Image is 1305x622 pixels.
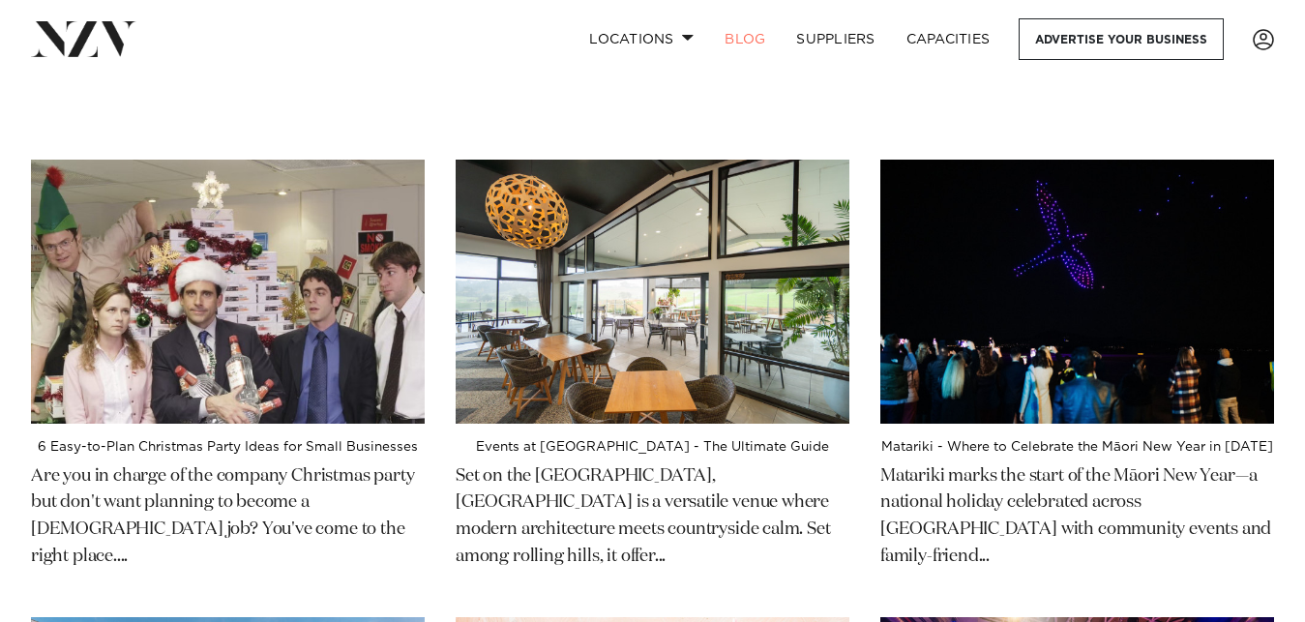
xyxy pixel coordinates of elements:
a: Advertise your business [1019,18,1224,60]
img: Matariki - Where to Celebrate the Māori New Year in 2025 [880,160,1274,424]
h4: 6 Easy-to-Plan Christmas Party Ideas for Small Businesses [31,439,425,455]
p: Set on the [GEOGRAPHIC_DATA], [GEOGRAPHIC_DATA] is a versatile venue where modern architecture me... [456,456,849,572]
img: 6 Easy-to-Plan Christmas Party Ideas for Small Businesses [31,160,425,424]
h4: Matariki - Where to Celebrate the Māori New Year in [DATE] [880,439,1274,455]
a: SUPPLIERS [781,18,890,60]
img: nzv-logo.png [31,21,136,56]
h4: Events at [GEOGRAPHIC_DATA] - The Ultimate Guide [456,439,849,455]
a: Events at Wainui Golf Club - The Ultimate Guide Events at [GEOGRAPHIC_DATA] - The Ultimate Guide ... [456,160,849,594]
a: BLOG [709,18,781,60]
p: Matariki marks the start of the Māori New Year—a national holiday celebrated across [GEOGRAPHIC_D... [880,456,1274,572]
a: Capacities [891,18,1006,60]
a: Matariki - Where to Celebrate the Māori New Year in 2025 Matariki - Where to Celebrate the Māori ... [880,160,1274,594]
p: Are you in charge of the company Christmas party but don't want planning to become a [DEMOGRAPHIC... [31,456,425,572]
a: 6 Easy-to-Plan Christmas Party Ideas for Small Businesses 6 Easy-to-Plan Christmas Party Ideas fo... [31,160,425,594]
img: Events at Wainui Golf Club - The Ultimate Guide [456,160,849,424]
a: Locations [574,18,709,60]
